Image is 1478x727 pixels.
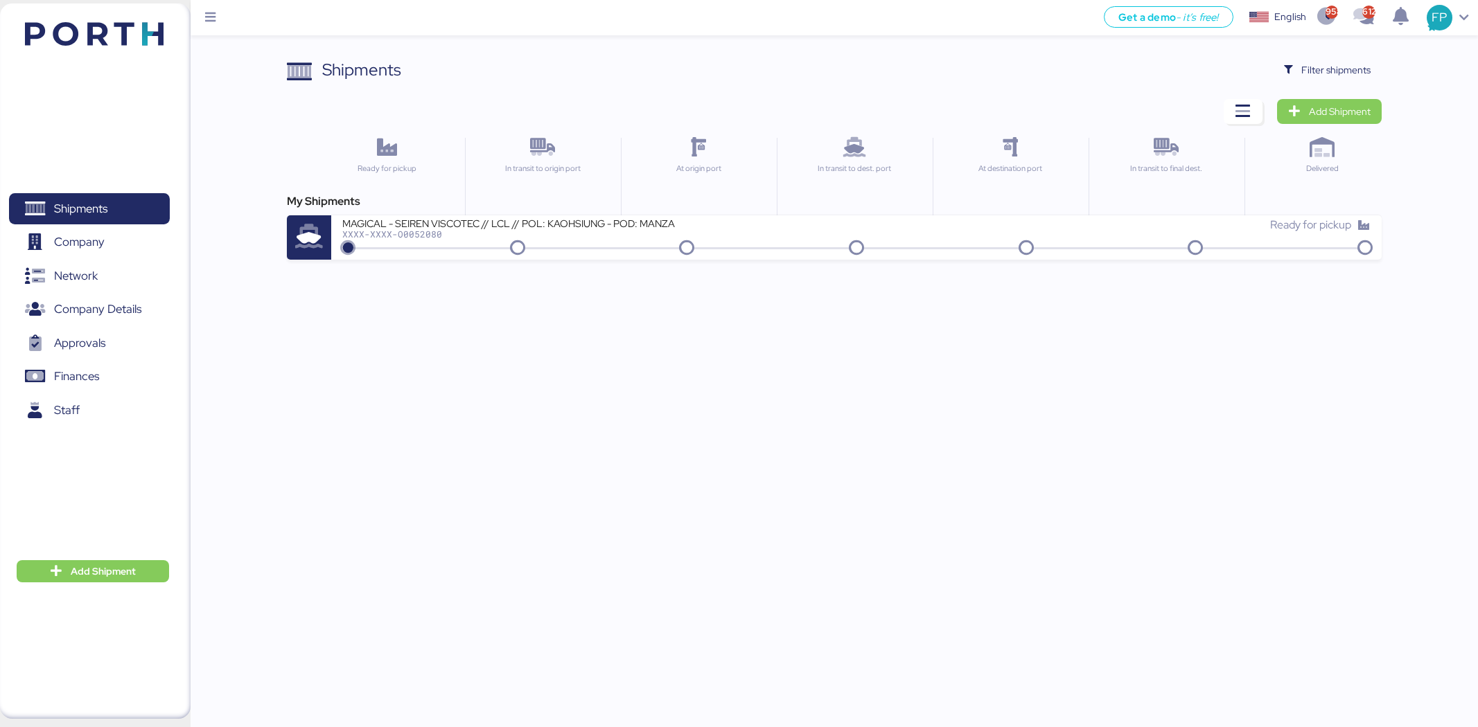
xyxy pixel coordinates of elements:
div: My Shipments [287,193,1381,210]
a: Company Details [9,294,170,325]
span: Approvals [54,333,105,353]
span: Add Shipment [1309,103,1371,120]
span: Finances [54,366,99,386]
div: XXXX-XXXX-O0052080 [342,229,675,239]
button: Menu [199,6,222,30]
a: Network [9,260,170,292]
a: Staff [9,394,170,426]
div: At destination port [939,163,1082,174]
div: MAGICAL - SEIREN VISCOTEC // LCL // POL: KAOHSIUNG - POD: MANZANILLO // MBL: MTPKHHZLO257001 - HB... [342,217,675,228]
a: Add Shipment [1277,99,1382,124]
div: English [1274,10,1306,24]
div: In transit to dest. port [783,163,926,174]
span: Network [54,266,98,286]
span: Ready for pickup [1270,217,1351,232]
a: Company [9,226,170,258]
button: Filter shipments [1273,57,1382,82]
div: In transit to origin port [471,163,614,174]
span: Company Details [54,299,141,319]
span: Staff [54,400,80,420]
a: Finances [9,361,170,393]
div: In transit to final dest. [1095,163,1238,174]
a: Shipments [9,193,170,225]
span: Company [54,232,105,252]
button: Add Shipment [17,560,169,582]
div: At origin port [627,163,770,174]
span: Shipments [54,199,107,219]
div: Delivered [1251,163,1393,174]
span: Add Shipment [71,563,136,580]
div: Ready for pickup [315,163,458,174]
span: FP [1432,8,1447,26]
span: Filter shipments [1301,62,1371,78]
div: Shipments [322,57,401,82]
a: Approvals [9,327,170,359]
